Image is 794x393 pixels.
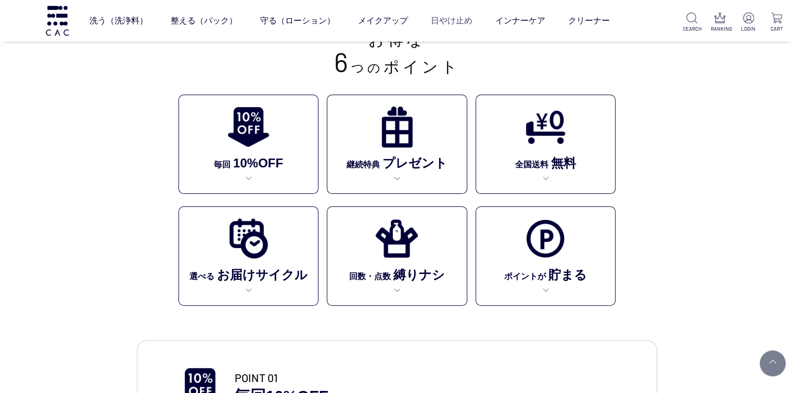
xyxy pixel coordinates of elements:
[171,6,237,35] a: 整える（パック）
[546,268,587,282] span: 貯まる
[515,152,576,173] p: 全国送料
[214,152,283,173] p: 毎回
[214,268,308,282] span: お届けサイクル
[524,106,567,148] img: 全国送料無料
[227,217,270,260] img: 選べるお届けサイクル
[476,95,616,194] a: 全国送料無料 全国送料無料
[739,12,758,33] a: LOGIN
[767,25,786,33] p: CART
[89,6,148,35] a: 洗う（洗浄料）
[504,264,587,284] p: ポイントが
[189,264,308,284] p: 選べる
[327,206,467,306] a: 回数・点数縛りナシ 回数・点数縛りナシ
[476,206,616,306] a: ポイントが貯まる ポイントが貯まる
[44,6,70,35] img: logo
[230,156,283,170] span: 10%OFF
[391,268,445,282] span: 縛りナシ
[358,6,408,35] a: メイクアップ
[711,25,729,33] p: RANKING
[568,6,610,35] a: クリーナー
[711,12,729,33] a: RANKING
[380,156,447,170] span: プレゼント
[376,106,418,148] img: 継続特典プレゼント
[137,48,657,75] p: つの
[235,370,616,385] span: POINT 01
[260,6,335,35] a: 守る（ローション）
[524,217,567,260] img: ポイントが貯まる
[327,95,467,194] a: 継続特典プレゼント 継続特典プレゼント
[683,12,701,33] a: SEARCH
[349,264,445,284] p: 回数・点数
[683,25,701,33] p: SEARCH
[178,206,318,306] a: 選べるお届けサイクル 選べるお届けサイクル
[431,6,472,35] a: 日やけ止め
[739,25,758,33] p: LOGIN
[383,58,460,75] span: ポイント
[347,152,447,173] p: 継続特典
[178,95,318,194] a: 10%OFF 毎回10%OFF
[227,106,270,148] img: 10%OFF
[495,6,545,35] a: インナーケア
[767,12,786,33] a: CART
[548,156,576,170] span: 無料
[376,217,418,260] img: 回数・点数縛りナシ
[334,45,351,77] span: 6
